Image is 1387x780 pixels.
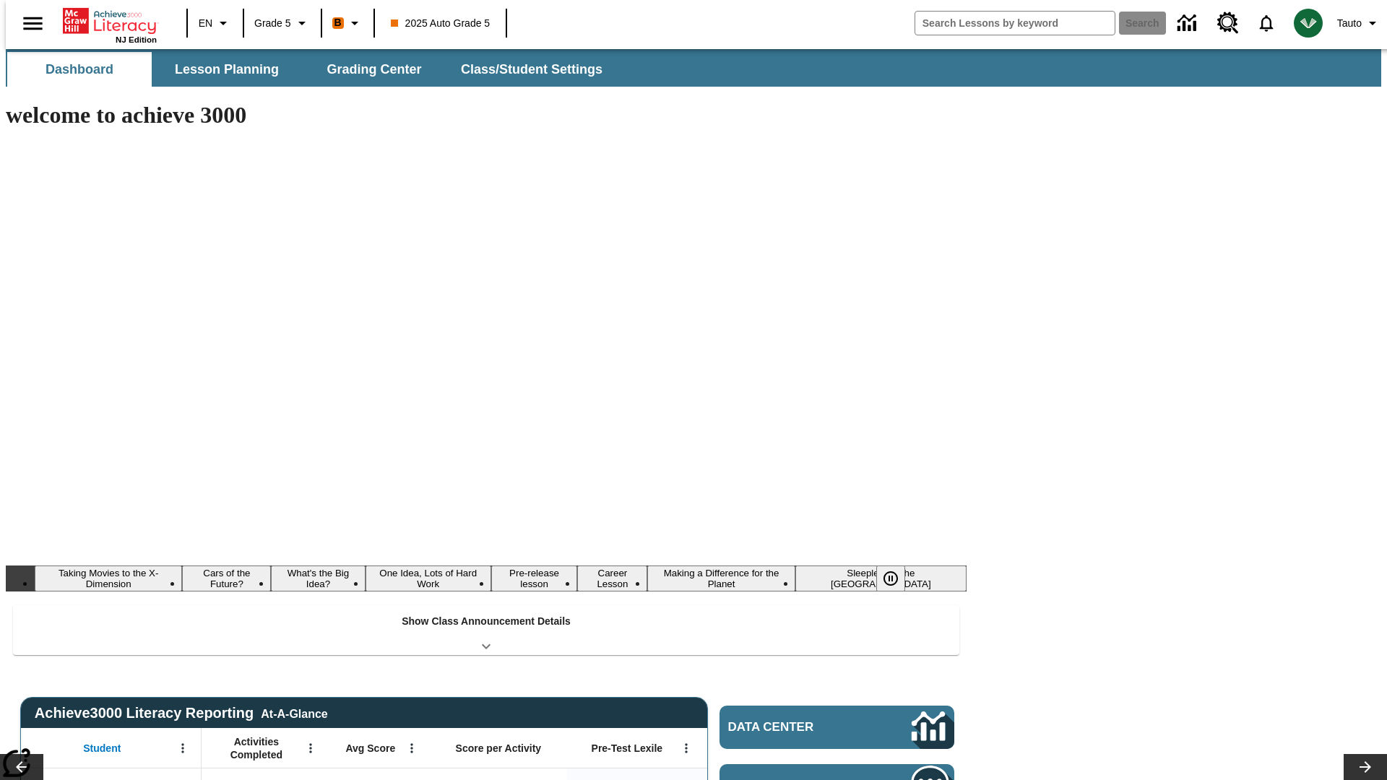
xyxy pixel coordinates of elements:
button: Pause [876,565,905,591]
div: Show Class Announcement Details [13,605,959,655]
span: B [334,14,342,32]
button: Dashboard [7,52,152,87]
button: Slide 4 One Idea, Lots of Hard Work [366,565,491,591]
button: Grade: Grade 5, Select a grade [249,10,316,36]
button: Slide 7 Making a Difference for the Planet [647,565,795,591]
span: 2025 Auto Grade 5 [391,16,491,31]
span: Tauto [1337,16,1362,31]
button: Slide 8 Sleepless in the Animal Kingdom [795,565,967,591]
span: EN [199,16,212,31]
span: Pre-Test Lexile [592,742,663,755]
button: Open Menu [172,737,194,759]
div: SubNavbar [6,52,615,87]
button: Open side menu [12,2,54,45]
button: Profile/Settings [1331,10,1387,36]
button: Class/Student Settings [449,52,614,87]
button: Language: EN, Select a language [192,10,238,36]
span: Student [83,742,121,755]
button: Slide 2 Cars of the Future? [182,565,271,591]
span: Activities Completed [209,735,304,761]
img: avatar image [1294,9,1323,38]
button: Slide 6 Career Lesson [577,565,647,591]
span: Avg Score [345,742,395,755]
div: At-A-Glance [261,705,327,721]
div: Pause [876,565,920,591]
a: Notifications [1248,4,1285,42]
button: Boost Class color is orange. Change class color [327,10,369,36]
button: Grading Center [302,52,446,87]
button: Open Menu [300,737,321,759]
h1: welcome to achieve 3000 [6,102,967,129]
input: search field [915,12,1115,35]
button: Slide 3 What's the Big Idea? [271,565,365,591]
button: Lesson Planning [155,52,299,87]
button: Slide 1 Taking Movies to the X-Dimension [35,565,182,591]
button: Lesson carousel, Next [1344,754,1387,780]
span: Data Center [728,720,863,734]
button: Open Menu [401,737,423,759]
a: Data Center [720,706,954,749]
a: Home [63,6,157,35]
button: Slide 5 Pre-release lesson [491,565,577,591]
a: Data Center [1169,4,1209,43]
button: Select a new avatar [1285,4,1331,42]
p: Show Class Announcement Details [402,614,571,629]
div: SubNavbar [6,49,1381,87]
a: Resource Center, Will open in new tab [1209,4,1248,43]
button: Open Menu [675,737,697,759]
span: Score per Activity [456,742,542,755]
span: NJ Edition [116,35,157,44]
div: Home [63,5,157,44]
span: Achieve3000 Literacy Reporting [35,705,328,721]
span: Grade 5 [254,16,291,31]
